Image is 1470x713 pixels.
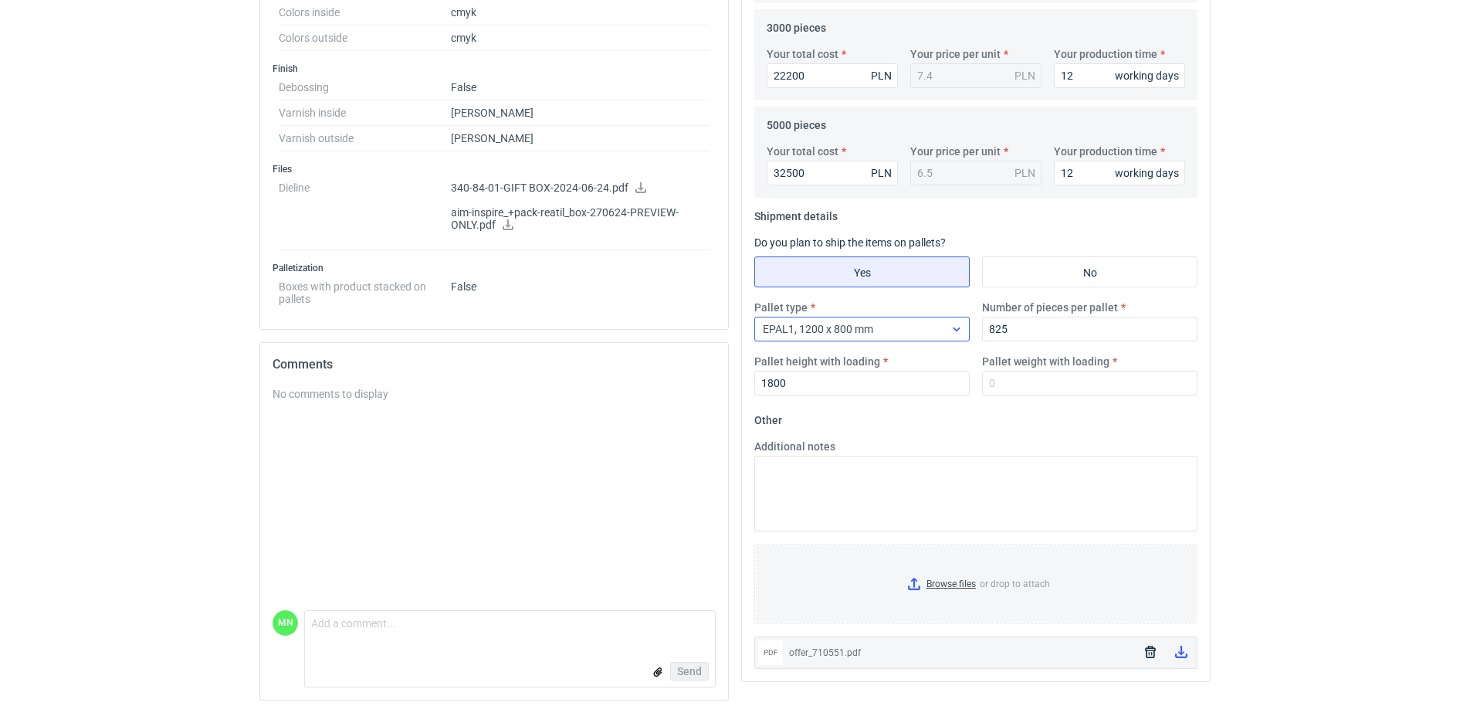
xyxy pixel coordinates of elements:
[1115,165,1179,181] div: working days
[767,144,838,159] label: Your total cost
[767,113,826,131] legend: 5000 pieces
[1014,68,1035,83] div: PLN
[982,300,1118,315] label: Number of pieces per pallet
[910,144,1001,159] label: Your price per unit
[754,439,835,454] label: Additional notes
[273,163,716,175] h3: Files
[279,274,451,305] dt: Boxes with product stacked on pallets
[982,317,1197,341] input: 0
[1014,165,1035,181] div: PLN
[754,256,970,287] label: Yes
[1054,161,1185,185] input: 0
[982,371,1197,396] input: 0
[755,545,1197,623] label: or drop to attach
[451,206,710,233] p: aim-inspire_+pack-reatil_box-270624-PREVIEW-ONLY.pdf
[754,408,782,426] legend: Other
[451,274,710,305] dd: False
[767,161,898,185] input: 0
[754,204,838,222] legend: Shipment details
[754,300,808,315] label: Pallet type
[871,165,892,181] div: PLN
[910,46,1001,62] label: Your price per unit
[767,46,838,62] label: Your total cost
[982,256,1197,287] label: No
[273,610,298,636] figcaption: MN
[1054,63,1185,88] input: 0
[763,323,873,335] span: EPAL1, 1200 x 800 mm
[754,236,946,249] label: Do you plan to ship the items on pallets?
[279,175,451,250] dt: Dieline
[758,640,783,665] div: pdf
[1054,46,1157,62] label: Your production time
[279,100,451,126] dt: Varnish inside
[754,371,970,396] input: 0
[279,126,451,151] dt: Varnish outside
[754,354,880,369] label: Pallet height with loading
[273,355,716,374] h2: Comments
[273,262,716,274] h3: Palletization
[279,75,451,100] dt: Debossing
[273,386,716,402] div: No comments to display
[871,68,892,83] div: PLN
[273,610,298,636] div: Małgorzata Nowotna
[1054,144,1157,159] label: Your production time
[451,75,710,100] dd: False
[1115,68,1179,83] div: working days
[767,63,898,88] input: 0
[273,63,716,75] h3: Finish
[451,126,710,151] dd: [PERSON_NAME]
[451,100,710,126] dd: [PERSON_NAME]
[451,182,710,195] p: 340-84-01-GIFT BOX-2024-06-24.pdf
[982,354,1109,369] label: Pallet weight with loading
[279,25,451,51] dt: Colors outside
[451,25,710,51] dd: cmyk
[677,666,702,677] span: Send
[670,662,709,681] button: Send
[767,15,826,34] legend: 3000 pieces
[789,645,1132,660] div: offer_710551.pdf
